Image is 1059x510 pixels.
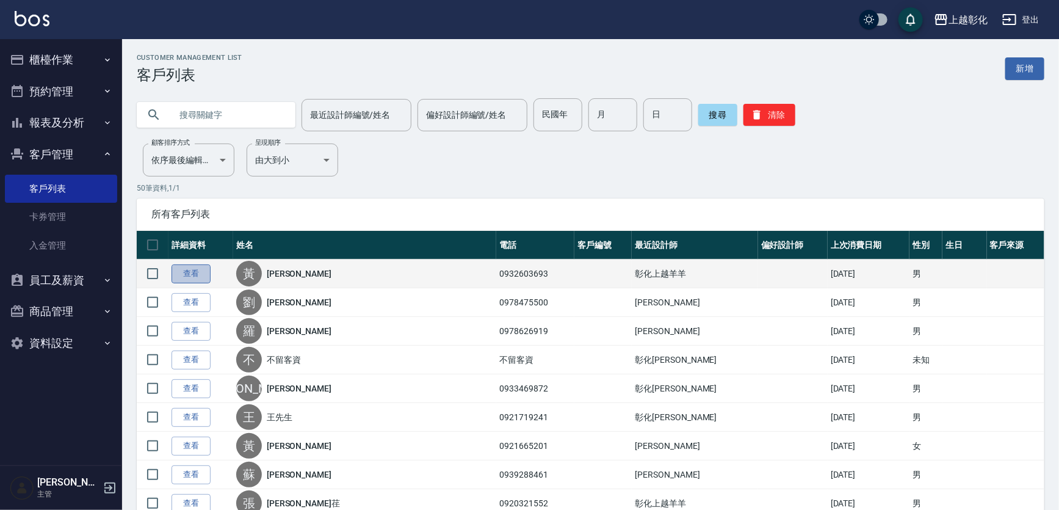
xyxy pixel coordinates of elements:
td: 0939288461 [496,461,574,489]
a: 入金管理 [5,231,117,260]
div: 黃 [236,433,262,459]
div: [PERSON_NAME] [236,376,262,401]
td: 0921665201 [496,432,574,461]
td: [PERSON_NAME] [632,461,757,489]
h3: 客戶列表 [137,67,242,84]
button: 資料設定 [5,327,117,359]
td: 男 [909,374,942,403]
td: 0921719241 [496,403,574,432]
button: 預約管理 [5,76,117,107]
a: [PERSON_NAME] [267,268,331,280]
th: 客戶編號 [574,231,632,260]
div: 羅 [236,318,262,344]
td: 0933469872 [496,374,574,403]
td: [DATE] [828,346,909,374]
a: 查看 [172,264,211,283]
img: Logo [15,11,49,26]
button: 清除 [743,104,795,126]
th: 電話 [496,231,574,260]
a: [PERSON_NAME] [267,382,331,395]
button: save [898,7,923,32]
a: 查看 [172,351,211,370]
a: 查看 [172,437,211,456]
td: 女 [909,432,942,461]
td: [DATE] [828,317,909,346]
div: 黃 [236,261,262,286]
th: 上次消費日期 [828,231,909,260]
label: 顧客排序方式 [151,138,190,147]
span: 所有客戶列表 [151,208,1030,220]
button: 櫃檯作業 [5,44,117,76]
a: 客戶列表 [5,175,117,203]
button: 搜尋 [698,104,737,126]
label: 呈現順序 [255,138,281,147]
td: [DATE] [828,461,909,489]
div: 不 [236,347,262,373]
div: 上越彰化 [949,12,988,27]
th: 性別 [909,231,942,260]
button: 報表及分析 [5,107,117,139]
td: [PERSON_NAME] [632,432,757,461]
div: 由大到小 [247,144,338,177]
td: 男 [909,461,942,489]
button: 商品管理 [5,296,117,327]
p: 50 筆資料, 1 / 1 [137,183,1044,194]
td: [DATE] [828,403,909,432]
a: 王先生 [267,411,292,423]
td: 0978626919 [496,317,574,346]
th: 生日 [942,231,987,260]
div: 王 [236,404,262,430]
a: [PERSON_NAME] [267,468,331,481]
a: 新增 [1005,57,1044,80]
td: 0978475500 [496,288,574,317]
td: 未知 [909,346,942,374]
h5: [PERSON_NAME] [37,476,99,489]
button: 客戶管理 [5,139,117,170]
td: 彰化[PERSON_NAME] [632,403,757,432]
th: 客戶來源 [987,231,1044,260]
a: [PERSON_NAME] [267,440,331,452]
a: 查看 [172,379,211,398]
a: 查看 [172,322,211,341]
a: 不留客資 [267,354,301,366]
td: 男 [909,403,942,432]
a: 查看 [172,293,211,312]
div: 劉 [236,290,262,315]
td: 男 [909,260,942,288]
a: [PERSON_NAME] [267,325,331,337]
td: 不留客資 [496,346,574,374]
a: [PERSON_NAME]荏 [267,497,340,509]
h2: Customer Management List [137,54,242,62]
th: 姓名 [233,231,496,260]
td: [PERSON_NAME] [632,317,757,346]
button: 登出 [997,9,1044,31]
div: 依序最後編輯時間 [143,144,234,177]
td: 男 [909,288,942,317]
a: [PERSON_NAME] [267,296,331,308]
th: 偏好設計師 [758,231,828,260]
td: 彰化上越羊羊 [632,260,757,288]
img: Person [10,476,34,500]
a: 卡券管理 [5,203,117,231]
td: 彰化[PERSON_NAME] [632,346,757,374]
th: 詳細資料 [168,231,233,260]
div: 蘇 [236,462,262,487]
td: [PERSON_NAME] [632,288,757,317]
td: [DATE] [828,432,909,461]
td: [DATE] [828,374,909,403]
a: 查看 [172,465,211,484]
button: 上越彰化 [929,7,992,32]
input: 搜尋關鍵字 [171,98,286,131]
th: 最近設計師 [632,231,757,260]
td: 男 [909,317,942,346]
td: 彰化[PERSON_NAME] [632,374,757,403]
td: [DATE] [828,288,909,317]
a: 查看 [172,408,211,427]
td: 0932603693 [496,260,574,288]
button: 員工及薪資 [5,264,117,296]
td: [DATE] [828,260,909,288]
p: 主管 [37,489,99,500]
